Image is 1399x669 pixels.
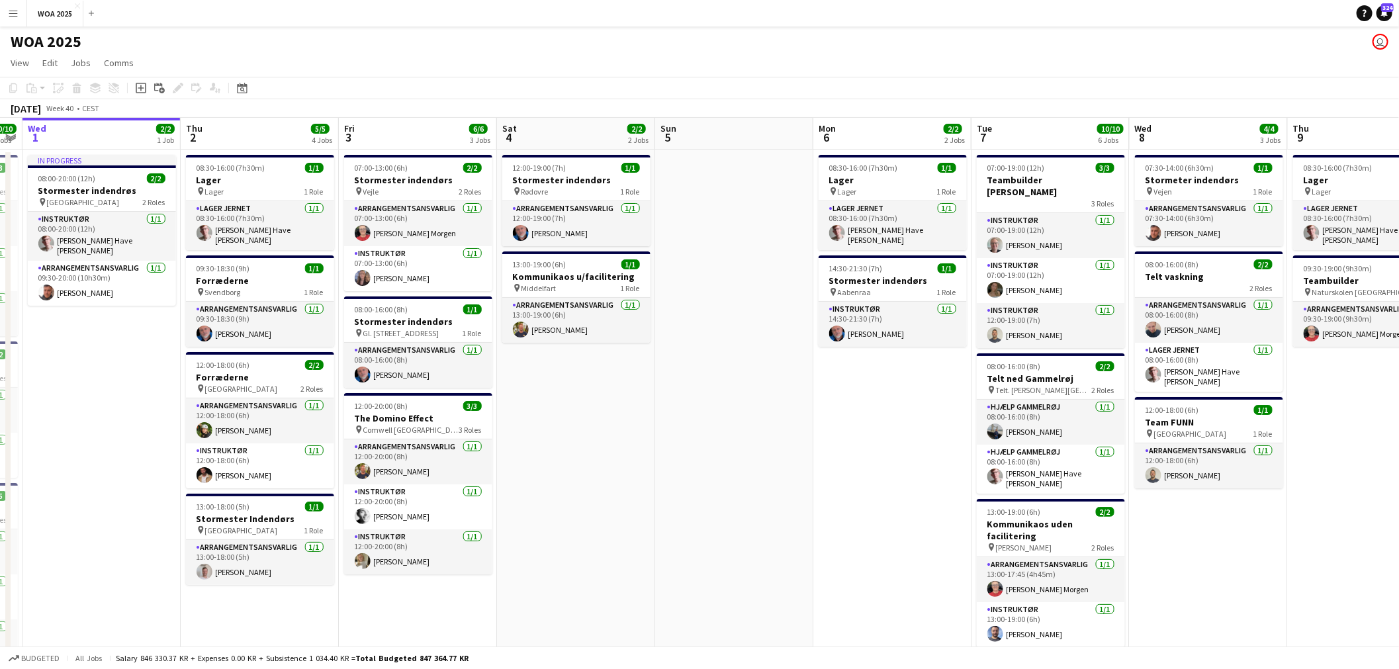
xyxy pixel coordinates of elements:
[355,653,469,663] span: Total Budgeted 847 364.77 KR
[5,54,34,71] a: View
[82,103,99,113] div: CEST
[1376,5,1392,21] a: 324
[27,1,83,26] button: WOA 2025
[66,54,96,71] a: Jobs
[71,57,91,69] span: Jobs
[44,103,77,113] span: Week 40
[42,57,58,69] span: Edit
[116,653,469,663] div: Salary 846 330.37 KR + Expenses 0.00 KR + Subsistence 1 034.40 KR =
[21,654,60,663] span: Budgeted
[99,54,139,71] a: Comms
[73,653,105,663] span: All jobs
[1373,34,1388,50] app-user-avatar: Drift Drift
[7,651,62,666] button: Budgeted
[11,57,29,69] span: View
[37,54,63,71] a: Edit
[11,102,41,115] div: [DATE]
[11,32,81,52] h1: WOA 2025
[104,57,134,69] span: Comms
[1381,3,1394,12] span: 324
